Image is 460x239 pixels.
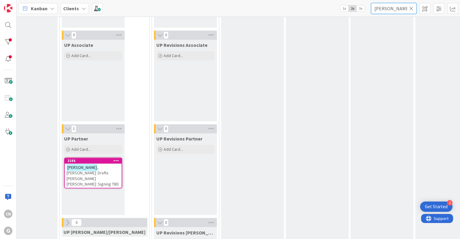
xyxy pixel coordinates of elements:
span: Add Card... [164,147,183,152]
div: 2186[PERSON_NAME], [PERSON_NAME]: Drafts [PERSON_NAME] [PERSON_NAME]: Signing TBD [65,158,122,188]
div: 2 [447,200,452,205]
span: 1x [340,5,348,11]
span: Kanban [31,5,47,12]
span: UP Partner [64,136,88,142]
span: 3x [357,5,365,11]
span: 0 [71,219,82,226]
b: Clients [63,5,79,11]
span: UP Brad/Jonas [64,229,145,235]
input: Quick Filter... [371,3,416,14]
span: 0 [164,125,168,132]
span: UP Associate [64,42,93,48]
span: 2x [348,5,357,11]
img: Visit kanbanzone.com [4,4,12,12]
span: UP Revisions Partner [156,136,202,142]
div: 2186 [65,158,122,163]
span: Add Card... [164,53,183,58]
span: Add Card... [71,53,91,58]
a: 2186[PERSON_NAME], [PERSON_NAME]: Drafts [PERSON_NAME] [PERSON_NAME]: Signing TBD [64,157,122,188]
mark: [PERSON_NAME] [67,164,97,171]
div: G [4,227,12,235]
span: UP Revisions Associate [156,42,207,48]
div: Get Started [425,204,448,210]
span: 0 [164,31,168,39]
span: UP Revisions Brad/Jonas [156,229,214,235]
span: Add Card... [71,147,91,152]
div: CN [4,210,12,218]
span: Support [13,1,28,8]
span: , [PERSON_NAME]: Drafts [PERSON_NAME] [PERSON_NAME]: Signing TBD [67,165,119,186]
span: 0 [164,219,168,226]
span: 0 [71,31,76,39]
div: Open Get Started checklist, remaining modules: 2 [420,202,452,212]
div: 2186 [67,159,122,163]
span: 1 [71,125,76,132]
